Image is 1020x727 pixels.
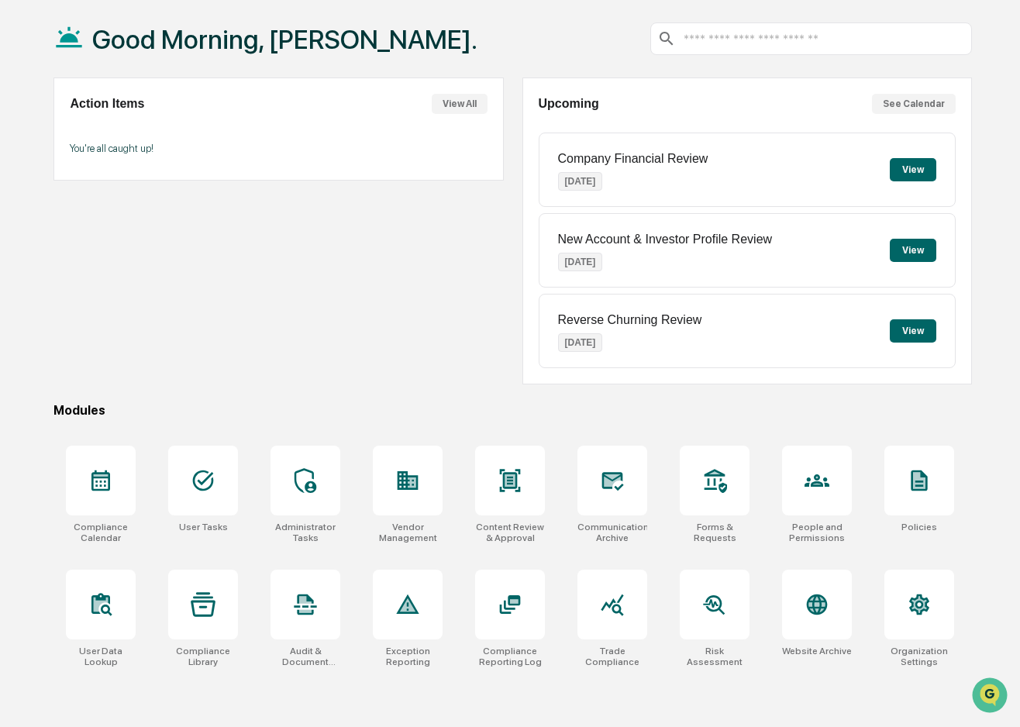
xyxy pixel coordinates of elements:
[890,319,936,343] button: View
[16,226,28,239] div: 🔎
[168,646,238,667] div: Compliance Library
[70,143,487,154] p: You're all caught up!
[16,197,28,209] div: 🖐️
[128,195,192,211] span: Attestations
[53,403,971,418] div: Modules
[66,646,136,667] div: User Data Lookup
[9,189,106,217] a: 🖐️Preclearance
[558,152,708,166] p: Company Financial Review
[901,522,937,532] div: Policies
[106,189,198,217] a: 🗄️Attestations
[16,119,43,146] img: 1746055101610-c473b297-6a78-478c-a979-82029cc54cd1
[271,522,340,543] div: Administrator Tasks
[539,97,599,111] h2: Upcoming
[782,522,852,543] div: People and Permissions
[271,646,340,667] div: Audit & Document Logs
[558,233,773,246] p: New Account & Investor Profile Review
[9,219,104,246] a: 🔎Data Lookup
[154,263,188,274] span: Pylon
[884,646,954,667] div: Organization Settings
[475,646,545,667] div: Compliance Reporting Log
[872,94,956,114] button: See Calendar
[558,313,702,327] p: Reverse Churning Review
[92,24,477,55] h1: Good Morning, [PERSON_NAME].
[66,522,136,543] div: Compliance Calendar
[475,522,545,543] div: Content Review & Approval
[577,522,647,543] div: Communications Archive
[432,94,488,114] button: View All
[53,134,196,146] div: We're available if you need us!
[179,522,228,532] div: User Tasks
[31,195,100,211] span: Preclearance
[112,197,125,209] div: 🗄️
[577,646,647,667] div: Trade Compliance
[373,646,443,667] div: Exception Reporting
[782,646,852,656] div: Website Archive
[109,262,188,274] a: Powered byPylon
[680,522,749,543] div: Forms & Requests
[53,119,254,134] div: Start new chat
[70,97,144,111] h2: Action Items
[558,333,603,352] p: [DATE]
[373,522,443,543] div: Vendor Management
[40,71,256,87] input: Clear
[31,225,98,240] span: Data Lookup
[264,123,282,142] button: Start new chat
[680,646,749,667] div: Risk Assessment
[890,158,936,181] button: View
[970,676,1012,718] iframe: Open customer support
[16,33,282,57] p: How can we help?
[558,253,603,271] p: [DATE]
[890,239,936,262] button: View
[558,172,603,191] p: [DATE]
